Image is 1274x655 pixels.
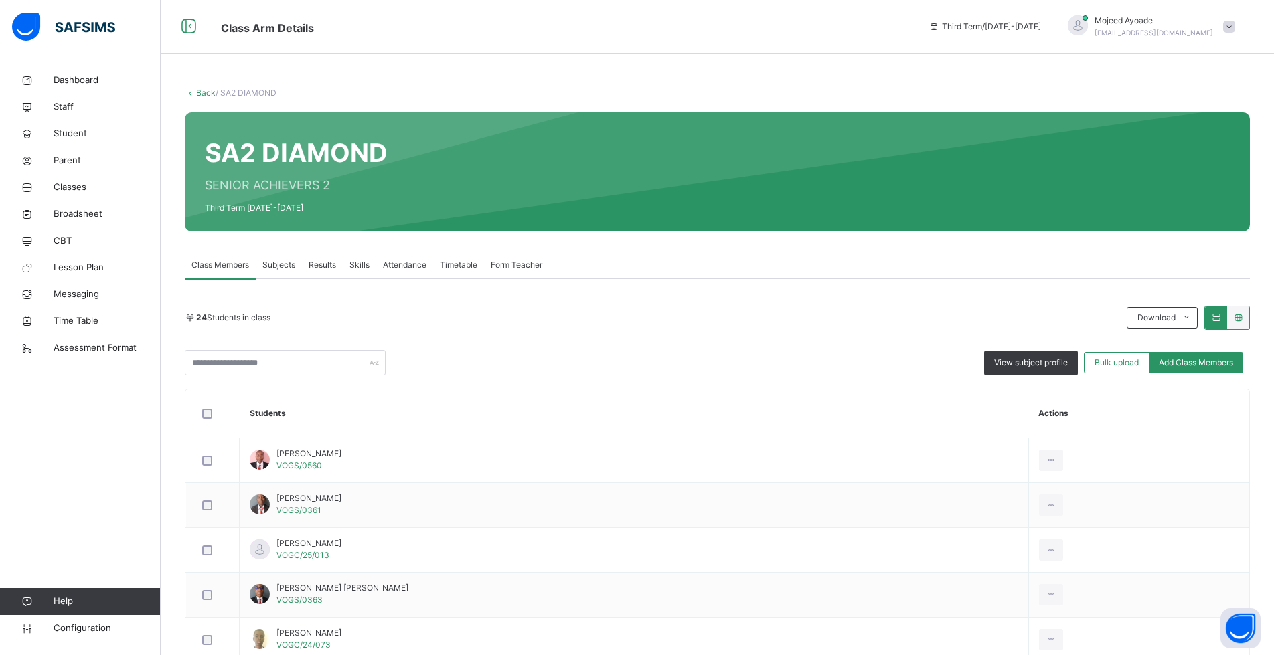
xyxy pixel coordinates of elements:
[276,537,341,549] span: [PERSON_NAME]
[54,288,161,301] span: Messaging
[54,314,161,328] span: Time Table
[1095,357,1139,369] span: Bulk upload
[240,389,1029,438] th: Students
[196,88,216,98] a: Back
[309,259,336,271] span: Results
[276,595,323,605] span: VOGS/0363
[54,234,161,248] span: CBT
[54,74,161,87] span: Dashboard
[54,341,161,355] span: Assessment Format
[1159,357,1233,369] span: Add Class Members
[54,595,160,608] span: Help
[191,259,249,271] span: Class Members
[994,357,1068,369] span: View subject profile
[1220,608,1261,648] button: Open asap
[1095,15,1213,27] span: Mojeed Ayoade
[54,100,161,114] span: Staff
[276,460,322,470] span: VOGS/0560
[262,259,295,271] span: Subjects
[1028,389,1249,438] th: Actions
[276,505,321,515] span: VOGS/0361
[54,181,161,194] span: Classes
[54,154,161,167] span: Parent
[1137,312,1176,324] span: Download
[216,88,276,98] span: / SA2 DIAMOND
[276,627,341,639] span: [PERSON_NAME]
[276,492,341,504] span: [PERSON_NAME]
[491,259,542,271] span: Form Teacher
[349,259,370,271] span: Skills
[276,550,329,560] span: VOGC/25/013
[276,640,331,650] span: VOGC/24/073
[383,259,426,271] span: Attendance
[929,21,1041,33] span: session/term information
[54,207,161,221] span: Broadsheet
[1054,15,1242,39] div: MojeedAyoade
[196,312,270,324] span: Students in class
[1095,29,1213,37] span: [EMAIL_ADDRESS][DOMAIN_NAME]
[196,312,207,322] b: 24
[276,448,341,460] span: [PERSON_NAME]
[221,21,314,35] span: Class Arm Details
[12,13,115,41] img: safsims
[54,622,160,635] span: Configuration
[276,582,408,594] span: [PERSON_NAME] [PERSON_NAME]
[54,127,161,141] span: Student
[54,261,161,274] span: Lesson Plan
[440,259,477,271] span: Timetable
